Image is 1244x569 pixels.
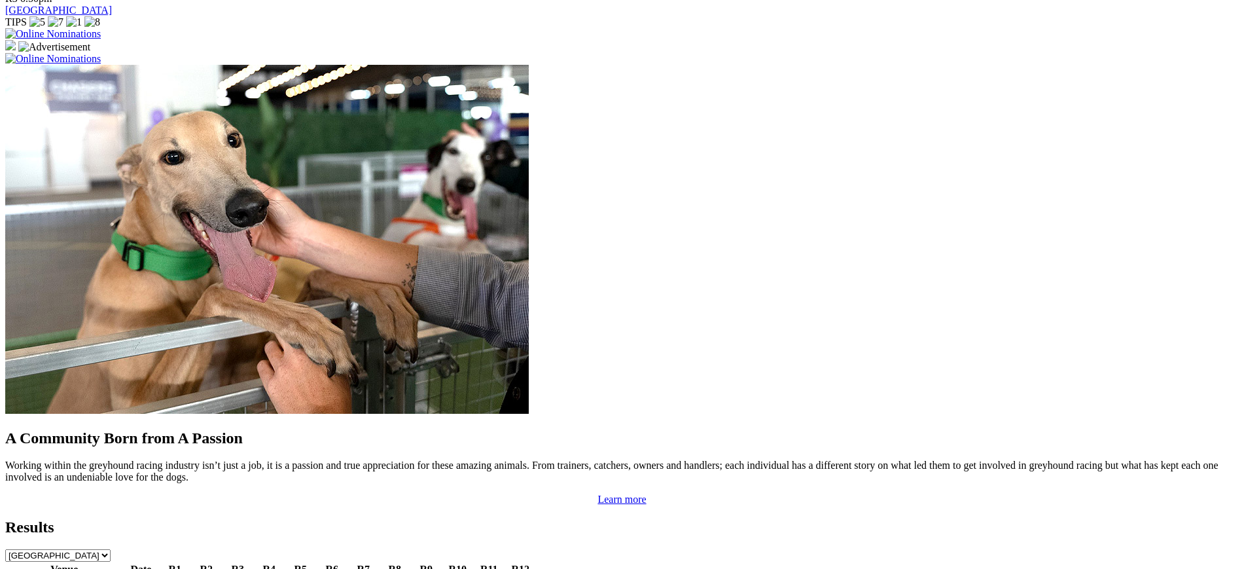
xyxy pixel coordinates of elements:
span: TIPS [5,16,27,28]
img: Advertisement [18,41,90,53]
img: Westy_Cropped.jpg [5,65,529,414]
img: 7 [48,16,63,28]
img: 8 [84,16,100,28]
h2: A Community Born from A Passion [5,430,1239,447]
img: 5 [29,16,45,28]
a: Learn more [597,494,646,505]
img: Online Nominations [5,53,101,65]
img: 1 [66,16,82,28]
img: 15187_Greyhounds_GreysPlayCentral_Resize_SA_WebsiteBanner_300x115_2025.jpg [5,40,16,50]
h2: Results [5,519,1239,536]
a: [GEOGRAPHIC_DATA] [5,5,112,16]
img: Online Nominations [5,28,101,40]
p: Working within the greyhound racing industry isn’t just a job, it is a passion and true appreciat... [5,460,1239,483]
